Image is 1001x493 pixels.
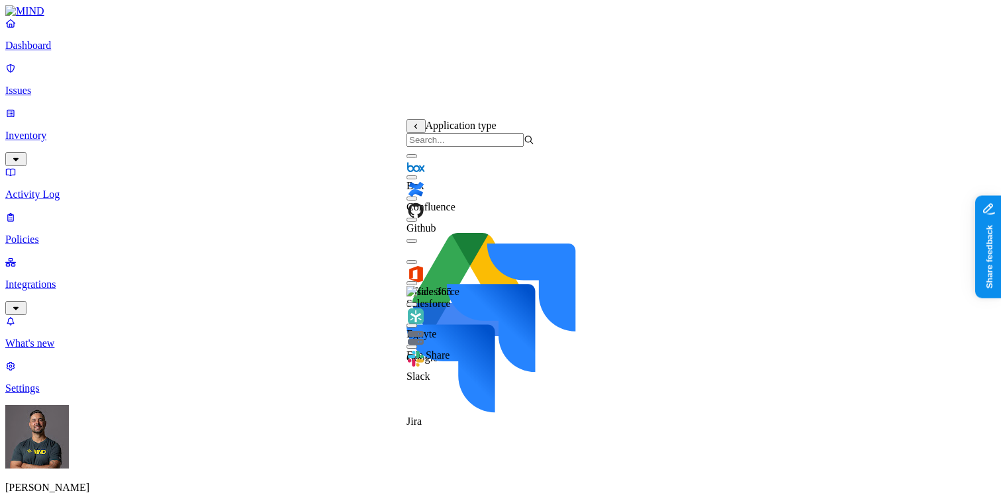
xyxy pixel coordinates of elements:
span: Jira [406,416,422,427]
p: Dashboard [5,40,996,52]
a: Policies [5,211,996,246]
a: Inventory [5,107,996,164]
img: jira [406,244,576,413]
img: salesforce [406,286,459,298]
p: Integrations [5,279,996,291]
img: confluence [406,180,425,199]
p: Issues [5,85,996,97]
a: Activity Log [5,166,996,201]
img: Samuel Hill [5,405,69,469]
span: Application type [426,120,497,131]
p: Activity Log [5,189,996,201]
input: Search... [406,133,524,147]
a: Dashboard [5,17,996,52]
p: Settings [5,382,996,394]
img: google-drive [406,222,534,349]
img: fileshare [406,328,425,347]
a: MIND [5,5,996,17]
p: Inventory [5,130,996,142]
a: What's new [5,315,996,349]
a: Issues [5,62,996,97]
span: Slack [406,371,430,382]
img: office-365 [406,265,425,283]
a: Settings [5,360,996,394]
a: Integrations [5,256,996,313]
img: egnyte [406,307,425,326]
p: What's new [5,337,996,349]
img: MIND [5,5,44,17]
img: box [406,159,425,177]
img: slack [406,349,425,368]
img: github [406,201,425,220]
p: Policies [5,234,996,246]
